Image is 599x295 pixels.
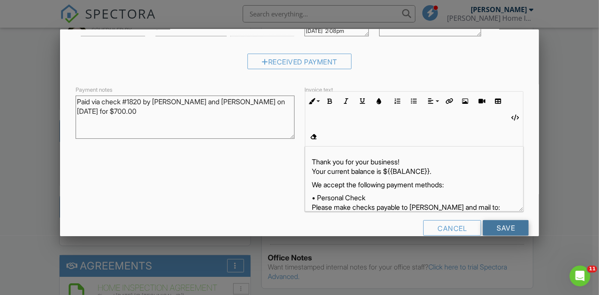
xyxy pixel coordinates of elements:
[305,128,322,145] button: Clear Formatting
[312,180,517,189] p: We accept the following payment methods:
[483,220,529,236] input: Save
[423,220,481,236] div: Cancel
[425,93,441,109] button: Align
[355,93,371,109] button: Underline (Ctrl+U)
[457,93,474,109] button: Insert Image (Ctrl+P)
[312,157,517,176] p: Thank you for your business! Your current balance is ${{BALANCE}}.
[570,266,590,286] iframe: Intercom live chat
[490,93,507,109] button: Insert Table
[312,193,517,222] p: • Personal Check Please make checks payable to [PERSON_NAME] and mail to: [STREET_ADDRESS]
[305,86,333,94] label: Invoice text
[247,54,352,69] div: Received Payment
[371,93,387,109] button: Colors
[587,266,597,273] span: 11
[406,93,422,109] button: Unordered List
[76,86,112,94] label: Payment notes
[474,93,490,109] button: Insert Video
[247,60,352,68] a: Received Payment
[390,93,406,109] button: Ordered List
